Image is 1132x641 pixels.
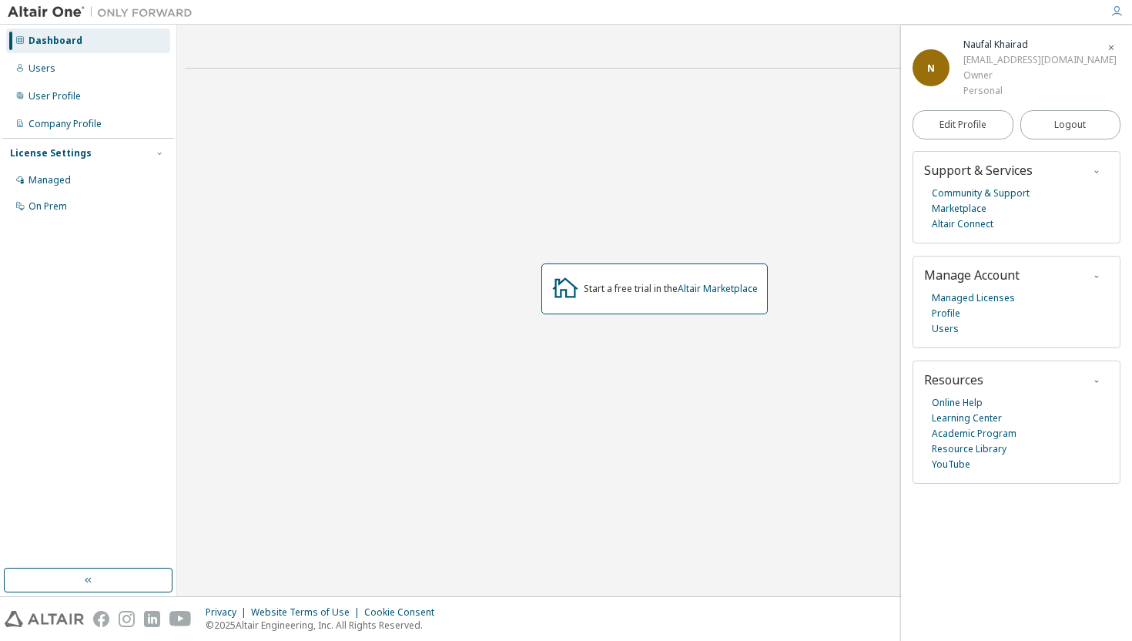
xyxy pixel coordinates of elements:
a: Learning Center [932,411,1002,426]
div: Cookie Consent [364,606,444,619]
div: Naufal Khairad [963,37,1117,52]
span: N [927,62,935,75]
div: Owner [963,68,1117,83]
a: Marketplace [932,201,986,216]
span: Resources [924,371,983,388]
img: facebook.svg [93,611,109,627]
a: Profile [932,306,960,321]
button: Logout [1020,110,1121,139]
a: Users [932,321,959,337]
a: Community & Support [932,186,1030,201]
div: User Profile [28,90,81,102]
img: instagram.svg [119,611,135,627]
div: [EMAIL_ADDRESS][DOMAIN_NAME] [963,52,1117,68]
div: On Prem [28,200,67,213]
div: Managed [28,174,71,186]
span: Edit Profile [939,119,986,131]
span: Logout [1054,117,1086,133]
img: linkedin.svg [144,611,160,627]
div: License Settings [10,147,92,159]
a: Resource Library [932,441,1006,457]
p: © 2025 Altair Engineering, Inc. All Rights Reserved. [206,619,444,632]
span: Manage Account [924,267,1020,284]
div: Personal [963,83,1117,99]
div: Company Profile [28,118,102,130]
div: Users [28,62,55,75]
div: Dashboard [28,35,82,47]
img: youtube.svg [169,611,192,627]
div: Privacy [206,606,251,619]
a: Online Help [932,395,983,411]
span: Support & Services [924,162,1033,179]
a: Edit Profile [913,110,1013,139]
a: Altair Marketplace [678,282,758,295]
div: Website Terms of Use [251,606,364,619]
img: altair_logo.svg [5,611,84,627]
a: Academic Program [932,426,1016,441]
a: Altair Connect [932,216,993,232]
a: Managed Licenses [932,290,1015,306]
a: YouTube [932,457,970,472]
div: Start a free trial in the [584,283,758,295]
img: Altair One [8,5,200,20]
